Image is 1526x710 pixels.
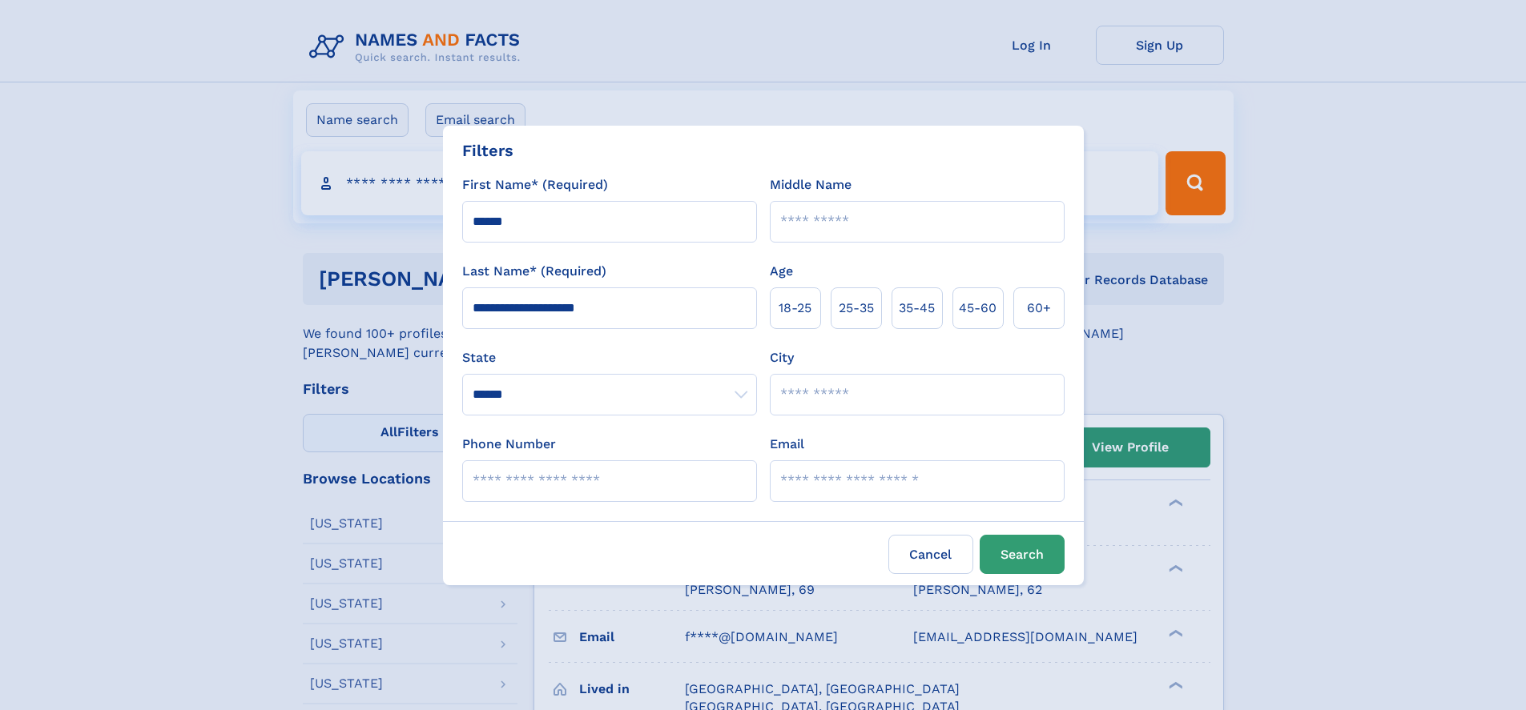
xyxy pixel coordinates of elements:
label: Phone Number [462,435,556,454]
button: Search [980,535,1065,574]
span: 45‑60 [959,299,997,318]
span: 18‑25 [779,299,811,318]
span: 35‑45 [899,299,935,318]
label: Middle Name [770,175,852,195]
label: Email [770,435,804,454]
label: Last Name* (Required) [462,262,606,281]
label: Age [770,262,793,281]
label: First Name* (Required) [462,175,608,195]
label: City [770,348,794,367]
span: 25‑35 [839,299,874,318]
span: 60+ [1027,299,1051,318]
label: State [462,348,757,367]
label: Cancel [888,535,973,574]
div: Filters [462,138,513,162]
